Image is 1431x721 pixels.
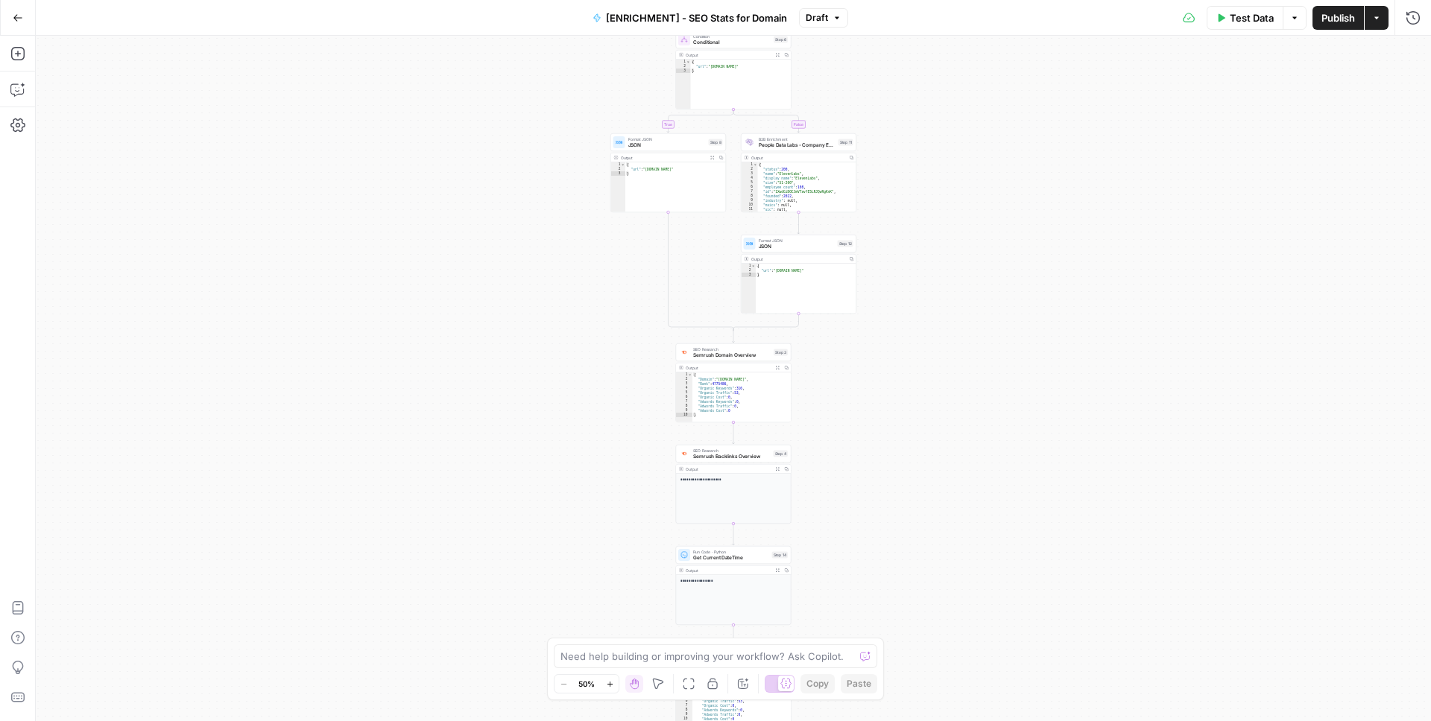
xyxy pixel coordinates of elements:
[759,136,835,142] span: B2B Enrichment
[676,699,692,703] div: 6
[1230,10,1274,25] span: Test Data
[676,64,691,69] div: 2
[746,139,754,146] img: lpaqdqy7dn0qih3o8499dt77wl9d
[686,52,771,58] div: Output
[676,408,692,413] div: 9
[742,212,758,216] div: 12
[742,264,756,268] div: 1
[751,264,756,268] span: Toggle code folding, rows 1 through 3
[742,203,758,207] div: 10
[693,549,769,555] span: Run Code · Python
[759,243,835,250] span: JSON
[733,314,799,331] g: Edge from step_12 to step_6-conditional-end
[742,189,758,194] div: 7
[754,212,758,216] span: Toggle code folding, rows 12 through 23
[628,136,706,142] span: Format JSON
[669,212,734,331] g: Edge from step_8 to step_6-conditional-end
[606,10,787,25] span: [ENRICHMENT] - SEO Stats for Domain
[742,185,758,189] div: 6
[611,171,626,176] div: 3
[742,171,758,176] div: 3
[676,712,692,717] div: 9
[838,241,853,247] div: Step 12
[686,60,691,64] span: Toggle code folding, rows 1 through 3
[621,155,706,161] div: Output
[578,678,595,690] span: 50%
[693,34,771,39] span: Condition
[676,31,792,109] div: ConditionConditionalStep 6Output{ "url":"[DOMAIN_NAME]"}
[611,167,626,171] div: 2
[806,677,829,690] span: Copy
[676,377,692,381] div: 2
[676,386,692,390] div: 4
[742,176,758,180] div: 4
[742,268,756,273] div: 2
[676,343,792,422] div: SEO ResearchSemrush Domain OverviewStep 3Output{ "Domain":"[DOMAIN_NAME]", "Rank":4775486, "Organ...
[733,109,800,133] g: Edge from step_6 to step_11
[676,69,691,73] div: 3
[584,6,796,30] button: [ENRICHMENT] - SEO Stats for Domain
[676,708,692,712] div: 8
[759,142,835,149] span: People Data Labs - Company Enrichment
[742,180,758,185] div: 5
[797,212,800,234] g: Edge from step_11 to step_12
[693,554,769,562] span: Get Current DateTime
[754,162,758,167] span: Toggle code folding, rows 1 through 89
[741,235,856,314] div: Format JSONJSONStep 12Output{ "url":"[DOMAIN_NAME]"}
[733,625,735,647] g: Edge from step_14 to step_5
[676,717,692,721] div: 10
[611,162,626,167] div: 1
[741,133,856,212] div: B2B EnrichmentPeople Data Labs - Company EnrichmentStep 11Output{ "status":200, "name":"Elevenlab...
[733,422,735,444] g: Edge from step_3 to step_4
[676,60,691,64] div: 1
[1321,10,1355,25] span: Publish
[676,390,692,395] div: 5
[688,372,692,377] span: Toggle code folding, rows 1 through 10
[742,273,756,277] div: 3
[686,568,771,574] div: Output
[628,142,706,149] span: JSON
[759,238,835,244] span: Format JSON
[799,8,848,28] button: Draft
[774,36,788,43] div: Step 6
[751,256,845,262] div: Output
[709,139,723,146] div: Step 8
[693,453,771,460] span: Semrush Backlinks Overview
[676,404,692,408] div: 8
[774,349,788,356] div: Step 3
[693,352,771,359] span: Semrush Domain Overview
[733,329,735,343] g: Edge from step_6-conditional-end to step_3
[742,162,758,167] div: 1
[806,11,828,25] span: Draft
[676,372,692,377] div: 1
[693,346,771,352] span: SEO Research
[751,155,845,161] div: Output
[676,381,692,386] div: 3
[680,349,688,356] img: 4e4w6xi9sjogcjglmt5eorgxwtyu
[800,674,835,693] button: Copy
[693,39,771,46] span: Conditional
[733,524,735,545] g: Edge from step_4 to step_14
[774,451,789,457] div: Step 4
[1207,6,1283,30] button: Test Data
[667,109,733,133] g: Edge from step_6 to step_8
[610,133,726,212] div: Format JSONJSONStep 8Output{ "url":"[DOMAIN_NAME]"}
[841,674,877,693] button: Paste
[680,451,688,457] img: 3lyvnidk9veb5oecvmize2kaffdg
[772,552,789,559] div: Step 14
[686,365,771,371] div: Output
[838,139,853,146] div: Step 11
[742,194,758,198] div: 8
[676,395,692,399] div: 6
[742,167,758,171] div: 2
[686,466,771,472] div: Output
[676,399,692,404] div: 7
[621,162,625,167] span: Toggle code folding, rows 1 through 3
[847,677,871,690] span: Paste
[676,703,692,708] div: 7
[742,207,758,212] div: 11
[676,413,692,417] div: 10
[693,448,771,454] span: SEO Research
[742,198,758,203] div: 9
[1312,6,1364,30] button: Publish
